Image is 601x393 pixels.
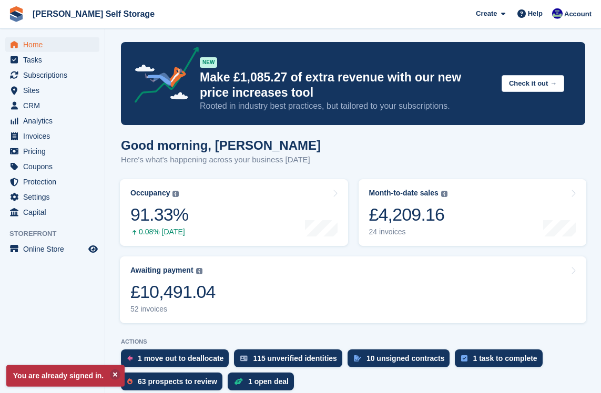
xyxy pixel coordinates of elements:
a: 115 unverified identities [234,349,348,373]
a: Preview store [87,243,99,255]
a: 1 task to complete [455,349,547,373]
span: Create [476,8,497,19]
img: verify_identity-adf6edd0f0f0b5bbfe63781bf79b02c33cf7c696d77639b501bdc392416b5a36.svg [240,355,248,361]
div: 0.08% [DATE] [130,227,188,236]
img: prospect-51fa495bee0391a8d652442698ab0144808aea92771e9ea1ae160a38d050c398.svg [127,378,133,385]
a: menu [5,144,99,159]
a: menu [5,113,99,128]
span: Sites [23,83,86,98]
a: menu [5,83,99,98]
p: ACTIONS [121,338,585,345]
span: Settings [23,190,86,204]
div: 1 task to complete [473,354,537,363]
span: Tasks [23,53,86,67]
a: 10 unsigned contracts [348,349,455,373]
a: menu [5,174,99,189]
a: menu [5,98,99,113]
span: Invoices [23,129,86,143]
span: Analytics [23,113,86,128]
button: Check it out → [502,75,564,92]
img: deal-1b604bf984904fb50ccaf53a9ad4b4a5d6e5aea283cecdc64d6e3604feb123c2.svg [234,378,243,385]
span: Storefront [9,229,105,239]
img: icon-info-grey-7440780725fd019a000dd9b08b2336e03edf1995a4989e88bcd33f0948082b44.svg [441,191,447,197]
div: Occupancy [130,189,170,198]
p: You are already signed in. [6,365,125,387]
div: £4,209.16 [369,204,447,225]
div: NEW [200,57,217,68]
p: Make £1,085.27 of extra revenue with our new price increases tool [200,70,493,100]
img: move_outs_to_deallocate_icon-f764333ba52eb49d3ac5e1228854f67142a1ed5810a6f6cc68b1a99e826820c5.svg [127,355,133,361]
img: icon-info-grey-7440780725fd019a000dd9b08b2336e03edf1995a4989e88bcd33f0948082b44.svg [172,191,179,197]
a: menu [5,37,99,52]
div: Awaiting payment [130,266,193,275]
a: 1 move out to deallocate [121,349,234,373]
span: Capital [23,205,86,220]
div: 1 move out to deallocate [138,354,223,363]
div: 115 unverified identities [253,354,337,363]
span: Pricing [23,144,86,159]
a: Occupancy 91.33% 0.08% [DATE] [120,179,348,246]
span: Subscriptions [23,68,86,82]
div: 10 unsigned contracts [366,354,445,363]
a: menu [5,68,99,82]
img: price-adjustments-announcement-icon-8257ccfd72463d97f412b2fc003d46551f7dbcb40ab6d574587a9cd5c0d94... [126,47,199,107]
span: Protection [23,174,86,189]
div: £10,491.04 [130,281,216,303]
span: CRM [23,98,86,113]
p: Here's what's happening across your business [DATE] [121,154,321,166]
img: icon-info-grey-7440780725fd019a000dd9b08b2336e03edf1995a4989e88bcd33f0948082b44.svg [196,268,202,274]
div: 63 prospects to review [138,377,217,386]
div: 1 open deal [248,377,289,386]
a: menu [5,242,99,256]
a: Month-to-date sales £4,209.16 24 invoices [359,179,587,246]
a: Awaiting payment £10,491.04 52 invoices [120,256,586,323]
img: task-75834270c22a3079a89374b754ae025e5fb1db73e45f91037f5363f120a921f8.svg [461,355,467,361]
p: Rooted in industry best practices, but tailored to your subscriptions. [200,100,493,112]
h1: Good morning, [PERSON_NAME] [121,138,321,152]
div: 91.33% [130,204,188,225]
div: 24 invoices [369,227,447,236]
a: menu [5,129,99,143]
span: Help [528,8,543,19]
div: 52 invoices [130,305,216,314]
span: Home [23,37,86,52]
a: [PERSON_NAME] Self Storage [28,5,159,23]
span: Online Store [23,242,86,256]
a: menu [5,190,99,204]
span: Account [564,9,592,19]
a: menu [5,53,99,67]
a: menu [5,205,99,220]
a: menu [5,159,99,174]
div: Month-to-date sales [369,189,439,198]
img: Justin Farthing [552,8,563,19]
img: stora-icon-8386f47178a22dfd0bd8f6a31ec36ba5ce8667c1dd55bd0f319d3a0aa187defe.svg [8,6,24,22]
img: contract_signature_icon-13c848040528278c33f63329250d36e43548de30e8caae1d1a13099fd9432cc5.svg [354,355,361,361]
span: Coupons [23,159,86,174]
